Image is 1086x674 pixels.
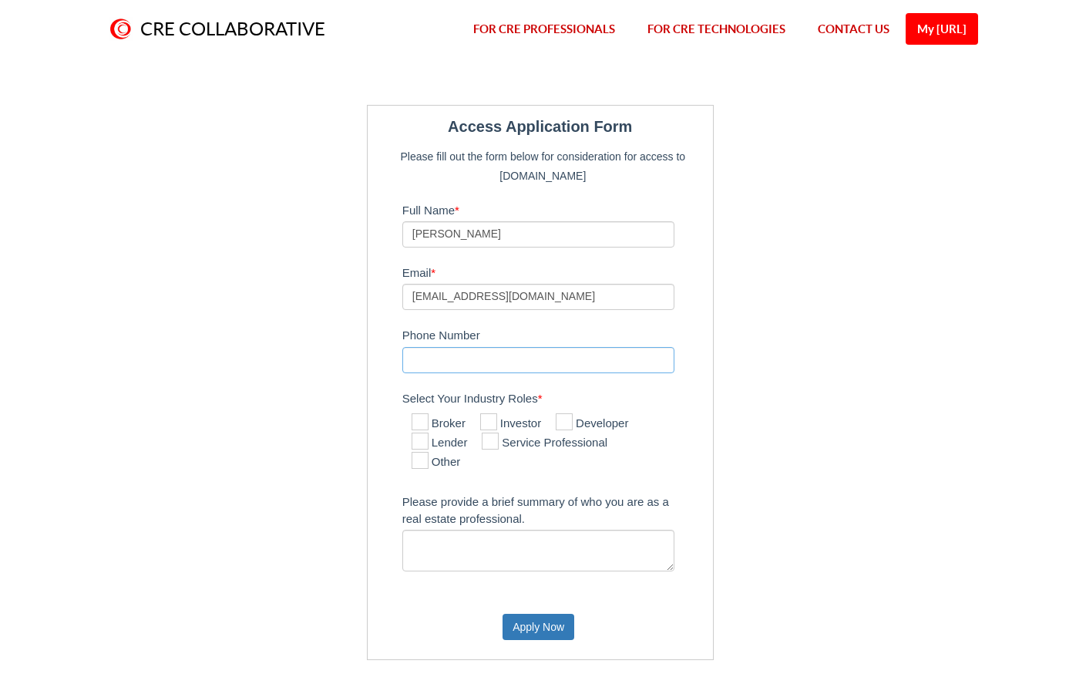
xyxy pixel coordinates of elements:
label: Broker [412,415,466,433]
label: Please provide a brief summary of who you are as a real estate professional. [402,488,705,530]
p: Please fill out the form below for consideration for access to [DOMAIN_NAME] [395,147,691,184]
label: Full Name [402,197,705,221]
legend: Access Application Form [375,113,705,140]
label: Service Professional [482,434,607,453]
label: Email [402,259,705,284]
label: Developer [556,415,628,433]
button: Apply Now [503,614,574,640]
label: Investor [480,415,541,433]
label: Select Your Industry Roles [402,385,705,409]
label: Phone Number [402,322,705,346]
label: Other [412,453,461,472]
label: Lender [412,434,468,453]
a: My [URL] [906,13,978,45]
